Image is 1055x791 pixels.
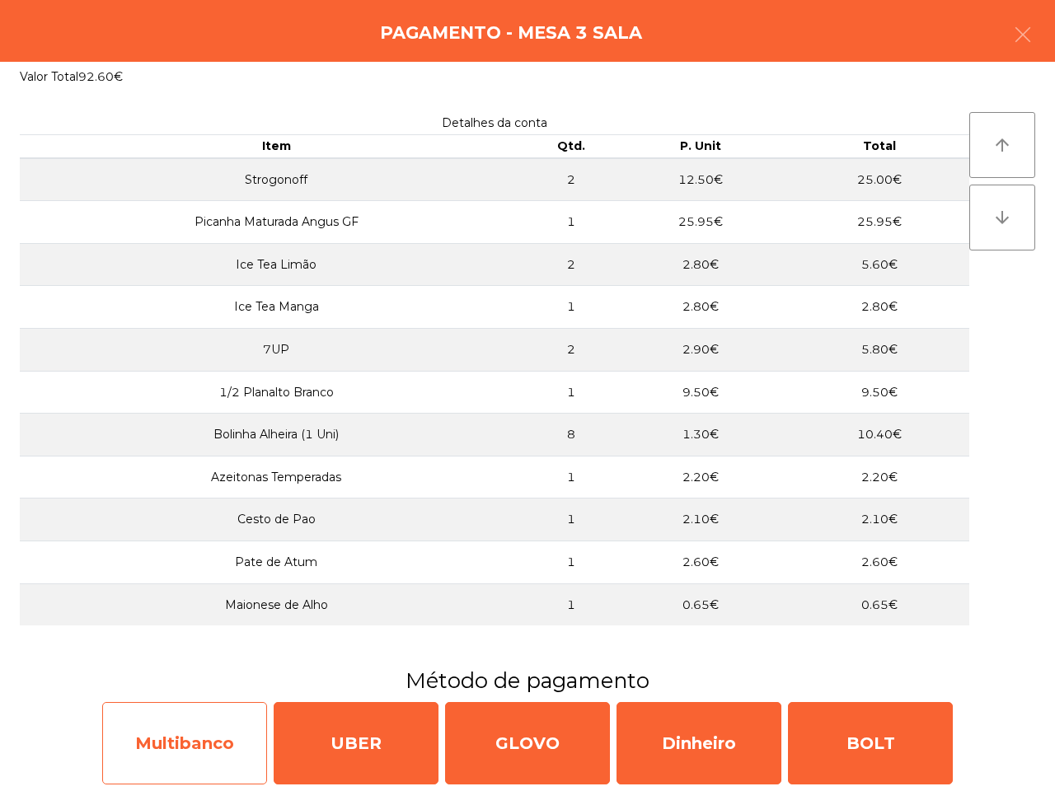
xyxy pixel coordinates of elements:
[20,583,532,625] td: Maionese de Alho
[102,702,267,784] div: Multibanco
[790,371,969,414] td: 9.50€
[790,456,969,498] td: 2.20€
[532,498,611,541] td: 1
[532,135,611,158] th: Qtd.
[969,112,1035,178] button: arrow_upward
[20,286,532,329] td: Ice Tea Manga
[12,666,1043,695] h3: Método de pagamento
[532,583,611,625] td: 1
[790,498,969,541] td: 2.10€
[532,286,611,329] td: 1
[20,329,532,372] td: 7UP
[611,498,790,541] td: 2.10€
[611,158,790,201] td: 12.50€
[790,329,969,372] td: 5.80€
[20,371,532,414] td: 1/2 Planalto Branco
[790,158,969,201] td: 25.00€
[532,414,611,456] td: 8
[20,456,532,498] td: Azeitonas Temperadas
[617,702,781,784] div: Dinheiro
[992,208,1012,227] i: arrow_downward
[611,541,790,583] td: 2.60€
[790,201,969,244] td: 25.95€
[532,456,611,498] td: 1
[532,541,611,583] td: 1
[969,185,1035,250] button: arrow_downward
[532,243,611,286] td: 2
[611,456,790,498] td: 2.20€
[790,135,969,158] th: Total
[380,21,642,45] h4: Pagamento - Mesa 3 Sala
[611,135,790,158] th: P. Unit
[611,414,790,456] td: 1.30€
[20,201,532,244] td: Picanha Maturada Angus GF
[442,115,547,130] span: Detalhes da conta
[790,414,969,456] td: 10.40€
[20,158,532,201] td: Strogonoff
[274,702,438,784] div: UBER
[20,135,532,158] th: Item
[788,702,953,784] div: BOLT
[20,498,532,541] td: Cesto de Pao
[20,414,532,456] td: Bolinha Alheira (1 Uni)
[532,158,611,201] td: 2
[532,201,611,244] td: 1
[20,541,532,583] td: Pate de Atum
[611,371,790,414] td: 9.50€
[611,286,790,329] td: 2.80€
[611,201,790,244] td: 25.95€
[445,702,610,784] div: GLOVO
[532,329,611,372] td: 2
[790,583,969,625] td: 0.65€
[611,329,790,372] td: 2.90€
[611,243,790,286] td: 2.80€
[78,69,123,84] span: 92.60€
[611,583,790,625] td: 0.65€
[992,135,1012,155] i: arrow_upward
[790,286,969,329] td: 2.80€
[790,541,969,583] td: 2.60€
[532,371,611,414] td: 1
[790,243,969,286] td: 5.60€
[20,69,78,84] span: Valor Total
[20,243,532,286] td: Ice Tea Limão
